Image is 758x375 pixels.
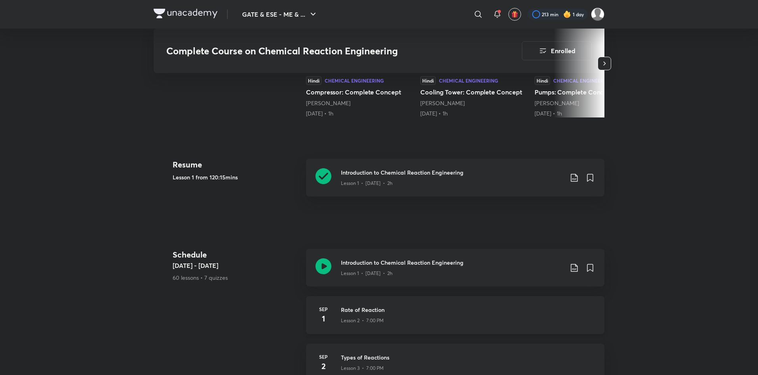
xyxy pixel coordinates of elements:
[325,78,384,83] div: Chemical Engineering
[341,353,595,362] h3: Types of Reactions
[341,317,384,324] p: Lesson 2 • 7:00 PM
[508,8,521,21] button: avatar
[535,110,643,117] div: 25th May • 1h
[553,78,612,83] div: Chemical Engineering
[316,360,331,372] h4: 2
[591,8,604,21] img: Prakhar Mishra
[306,99,350,107] a: [PERSON_NAME]
[341,365,384,372] p: Lesson 3 • 7:00 PM
[420,110,528,117] div: 24th May • 1h
[173,173,300,181] h5: Lesson 1 from 120:15mins
[173,159,300,171] h4: Resume
[166,45,477,57] h3: Complete Course on Chemical Reaction Engineering
[306,99,414,107] div: Devendra Poonia
[306,296,604,344] a: Sep1Rate of ReactionLesson 2 • 7:00 PM
[341,180,392,187] p: Lesson 1 • [DATE] • 2h
[341,306,595,314] h3: Rate of Reaction
[173,249,300,261] h4: Schedule
[306,159,604,206] a: Introduction to Chemical Reaction EngineeringLesson 1 • [DATE] • 2h
[522,41,592,60] button: Enrolled
[306,249,604,296] a: Introduction to Chemical Reaction EngineeringLesson 1 • [DATE] • 2h
[316,306,331,313] h6: Sep
[535,99,579,107] a: [PERSON_NAME]
[154,9,217,20] a: Company Logo
[316,313,331,325] h4: 1
[306,87,414,97] h5: Compressor: Complete Concept
[535,87,643,97] h5: Pumps: Complete Concept
[420,99,528,107] div: Devendra Poonia
[535,76,550,85] div: Hindi
[439,78,498,83] div: Chemical Engineering
[173,261,300,270] h5: [DATE] - [DATE]
[420,76,436,85] div: Hindi
[563,10,571,18] img: streak
[420,99,465,107] a: [PERSON_NAME]
[306,76,321,85] div: Hindi
[511,11,518,18] img: avatar
[341,258,563,267] h3: Introduction to Chemical Reaction Engineering
[535,99,643,107] div: Devendra Poonia
[306,110,414,117] div: 23rd May • 1h
[237,6,323,22] button: GATE & ESE - ME & ...
[154,9,217,18] img: Company Logo
[173,273,300,282] p: 60 lessons • 7 quizzes
[341,168,563,177] h3: Introduction to Chemical Reaction Engineering
[316,353,331,360] h6: Sep
[420,87,528,97] h5: Cooling Tower: Complete Concept
[341,270,392,277] p: Lesson 1 • [DATE] • 2h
